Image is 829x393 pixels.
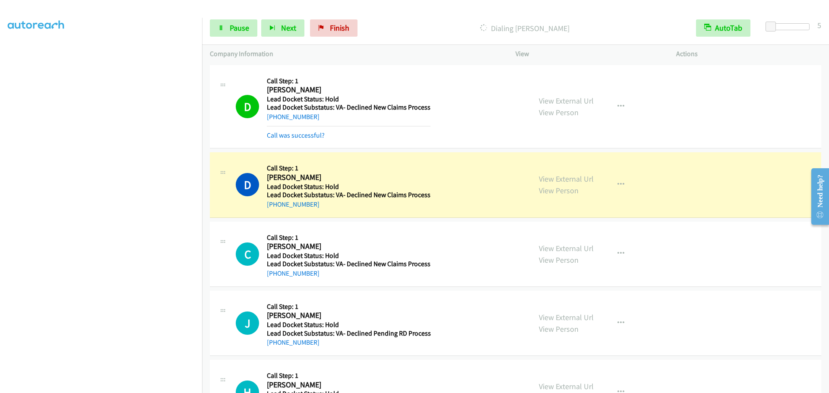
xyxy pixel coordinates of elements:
a: View External Url [539,96,594,106]
span: Finish [330,23,349,33]
a: [PHONE_NUMBER] [267,269,320,277]
h5: Call Step: 1 [267,164,430,173]
a: View External Url [539,174,594,184]
p: Actions [676,49,821,59]
p: Dialing [PERSON_NAME] [369,22,680,34]
h2: [PERSON_NAME] [267,380,427,390]
h5: Call Step: 1 [267,233,430,242]
button: Next [261,19,304,37]
div: The call is yet to be attempted [236,242,259,266]
a: View Person [539,255,579,265]
h2: [PERSON_NAME] [267,242,427,252]
h5: Call Step: 1 [267,77,430,85]
h5: Call Step: 1 [267,302,431,311]
div: Delay between calls (in seconds) [770,23,810,30]
a: Call was successful? [267,131,325,139]
div: The call is yet to be attempted [236,311,259,335]
h5: Lead Docket Substatus: VA- Declined New Claims Process [267,103,430,112]
h5: Lead Docket Substatus: VA- Declined New Claims Process [267,260,430,268]
iframe: Resource Center [804,162,829,231]
h1: C [236,242,259,266]
h1: J [236,311,259,335]
h5: Lead Docket Substatus: VA- Declined New Claims Process [267,191,430,199]
a: Pause [210,19,257,37]
div: 5 [817,19,821,31]
a: View External Url [539,312,594,322]
h5: Call Step: 1 [267,371,430,380]
a: View Person [539,185,579,195]
p: View [516,49,661,59]
a: [PHONE_NUMBER] [267,338,320,346]
h5: Lead Docket Status: Hold [267,182,430,191]
a: View Person [539,324,579,334]
h5: Lead Docket Status: Hold [267,252,430,260]
h2: [PERSON_NAME] [267,173,427,182]
a: View Person [539,107,579,117]
span: Pause [230,23,249,33]
h2: [PERSON_NAME] [267,85,427,95]
h1: D [236,173,259,196]
h1: D [236,95,259,118]
a: [PHONE_NUMBER] [267,200,320,208]
a: Finish [310,19,358,37]
h2: [PERSON_NAME] [267,311,427,321]
a: [PHONE_NUMBER] [267,113,320,121]
a: View External Url [539,381,594,391]
p: Company Information [210,49,500,59]
h5: Lead Docket Status: Hold [267,321,431,329]
button: AutoTab [696,19,750,37]
h5: Lead Docket Substatus: VA- Declined Pending RD Process [267,329,431,338]
h5: Lead Docket Status: Hold [267,95,430,104]
span: Next [281,23,296,33]
a: View External Url [539,243,594,253]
